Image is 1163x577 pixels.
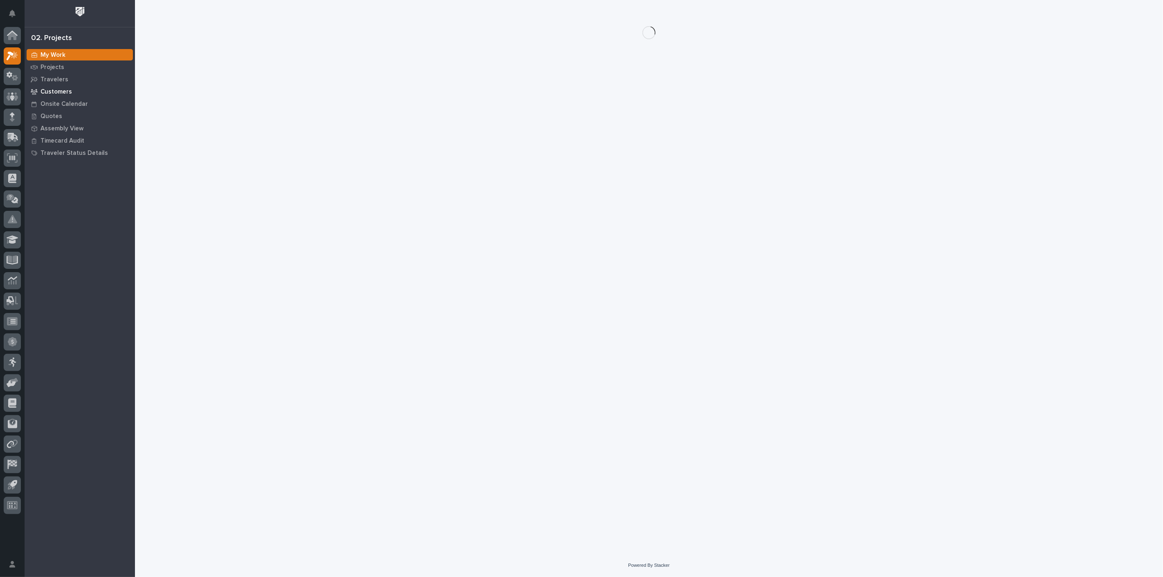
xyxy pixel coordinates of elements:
[40,88,72,96] p: Customers
[25,98,135,110] a: Onsite Calendar
[628,563,669,568] a: Powered By Stacker
[72,4,88,19] img: Workspace Logo
[40,113,62,120] p: Quotes
[25,49,135,61] a: My Work
[10,10,21,23] div: Notifications
[40,137,84,145] p: Timecard Audit
[31,34,72,43] div: 02. Projects
[40,51,65,59] p: My Work
[40,64,64,71] p: Projects
[25,122,135,134] a: Assembly View
[25,147,135,159] a: Traveler Status Details
[4,5,21,22] button: Notifications
[40,125,83,132] p: Assembly View
[25,110,135,122] a: Quotes
[40,150,108,157] p: Traveler Status Details
[40,76,68,83] p: Travelers
[40,101,88,108] p: Onsite Calendar
[25,61,135,73] a: Projects
[25,134,135,147] a: Timecard Audit
[25,85,135,98] a: Customers
[25,73,135,85] a: Travelers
